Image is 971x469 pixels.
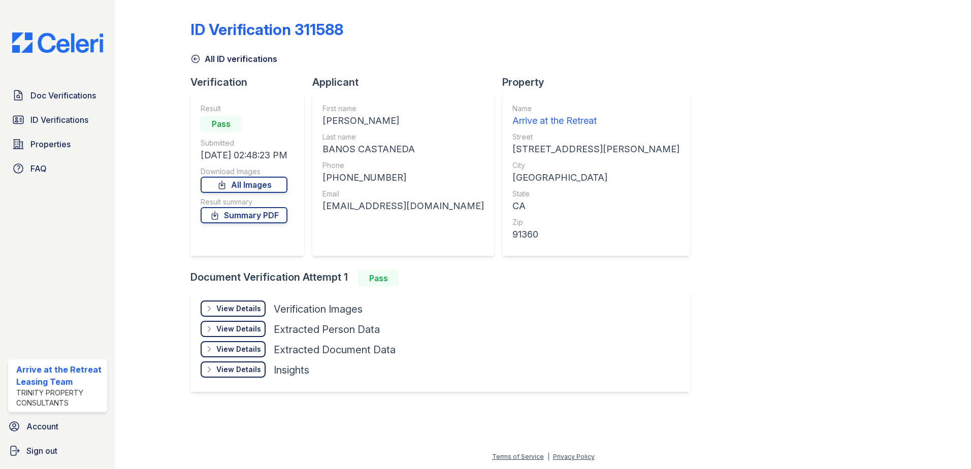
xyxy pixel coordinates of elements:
[190,75,312,89] div: Verification
[512,132,679,142] div: Street
[30,89,96,102] span: Doc Verifications
[26,420,58,432] span: Account
[190,270,698,286] div: Document Verification Attempt 1
[312,75,502,89] div: Applicant
[8,134,107,154] a: Properties
[547,453,549,460] div: |
[16,363,103,388] div: Arrive at the Retreat Leasing Team
[30,138,71,150] span: Properties
[4,416,111,437] a: Account
[201,138,287,148] div: Submitted
[512,104,679,128] a: Name Arrive at the Retreat
[322,160,484,171] div: Phone
[201,148,287,162] div: [DATE] 02:48:23 PM
[502,75,698,89] div: Property
[216,364,261,375] div: View Details
[190,20,343,39] div: ID Verification 311588
[553,453,595,460] a: Privacy Policy
[16,388,103,408] div: Trinity Property Consultants
[512,114,679,128] div: Arrive at the Retreat
[201,166,287,177] div: Download Images
[512,142,679,156] div: [STREET_ADDRESS][PERSON_NAME]
[274,302,363,316] div: Verification Images
[322,104,484,114] div: First name
[8,110,107,130] a: ID Verifications
[216,304,261,314] div: View Details
[201,104,287,114] div: Result
[30,114,88,126] span: ID Verifications
[512,104,679,114] div: Name
[216,324,261,334] div: View Details
[201,207,287,223] a: Summary PDF
[358,270,399,286] div: Pass
[492,453,544,460] a: Terms of Service
[322,189,484,199] div: Email
[274,343,396,357] div: Extracted Document Data
[322,199,484,213] div: [EMAIL_ADDRESS][DOMAIN_NAME]
[512,199,679,213] div: CA
[322,132,484,142] div: Last name
[26,445,57,457] span: Sign out
[274,363,309,377] div: Insights
[274,322,380,337] div: Extracted Person Data
[201,177,287,193] a: All Images
[4,441,111,461] a: Sign out
[201,197,287,207] div: Result summary
[512,217,679,227] div: Zip
[4,32,111,53] img: CE_Logo_Blue-a8612792a0a2168367f1c8372b55b34899dd931a85d93a1a3d3e32e68fde9ad4.png
[8,85,107,106] a: Doc Verifications
[322,142,484,156] div: BANOS CASTANEDA
[216,344,261,354] div: View Details
[512,160,679,171] div: City
[30,162,47,175] span: FAQ
[201,116,241,132] div: Pass
[512,189,679,199] div: State
[512,171,679,185] div: [GEOGRAPHIC_DATA]
[322,114,484,128] div: [PERSON_NAME]
[512,227,679,242] div: 91360
[322,171,484,185] div: [PHONE_NUMBER]
[190,53,277,65] a: All ID verifications
[8,158,107,179] a: FAQ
